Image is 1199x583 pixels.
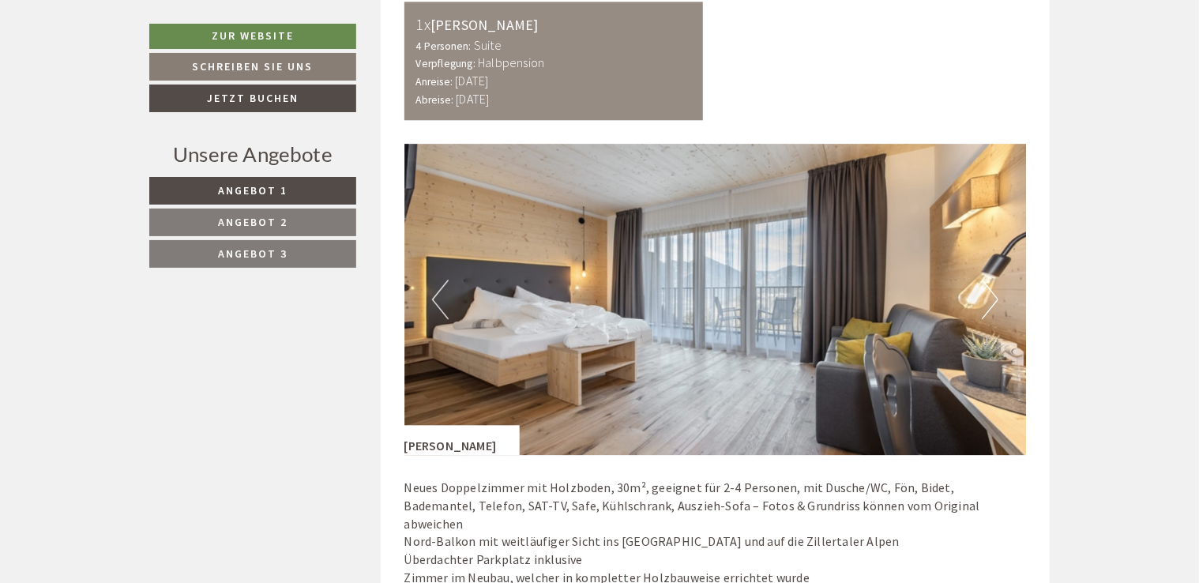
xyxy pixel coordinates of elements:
div: [GEOGRAPHIC_DATA] [24,47,250,59]
small: 4 Personen: [416,39,472,53]
b: [DATE] [455,73,488,88]
b: Suite [474,37,502,53]
span: Angebot 2 [218,215,288,229]
b: 1x [416,14,430,34]
a: Zur Website [149,24,356,49]
button: Next [982,280,998,319]
span: Angebot 1 [218,183,288,197]
a: Jetzt buchen [149,85,356,112]
small: Verpflegung: [416,57,475,70]
div: [PERSON_NAME] [404,425,521,455]
a: Schreiben Sie uns [149,53,356,81]
div: Unsere Angebote [149,140,356,169]
div: [PERSON_NAME] [416,13,692,36]
div: Guten Tag, wie können wir Ihnen helfen? [13,43,258,92]
img: image [404,144,1027,455]
span: Angebot 3 [218,246,288,261]
small: Abreise: [416,93,454,107]
button: Senden [528,416,622,444]
button: Previous [432,280,449,319]
small: Anreise: [416,75,453,88]
div: [DATE] [282,13,340,39]
small: 18:40 [24,77,250,88]
b: Halbpension [478,55,544,70]
b: [DATE] [456,91,489,107]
